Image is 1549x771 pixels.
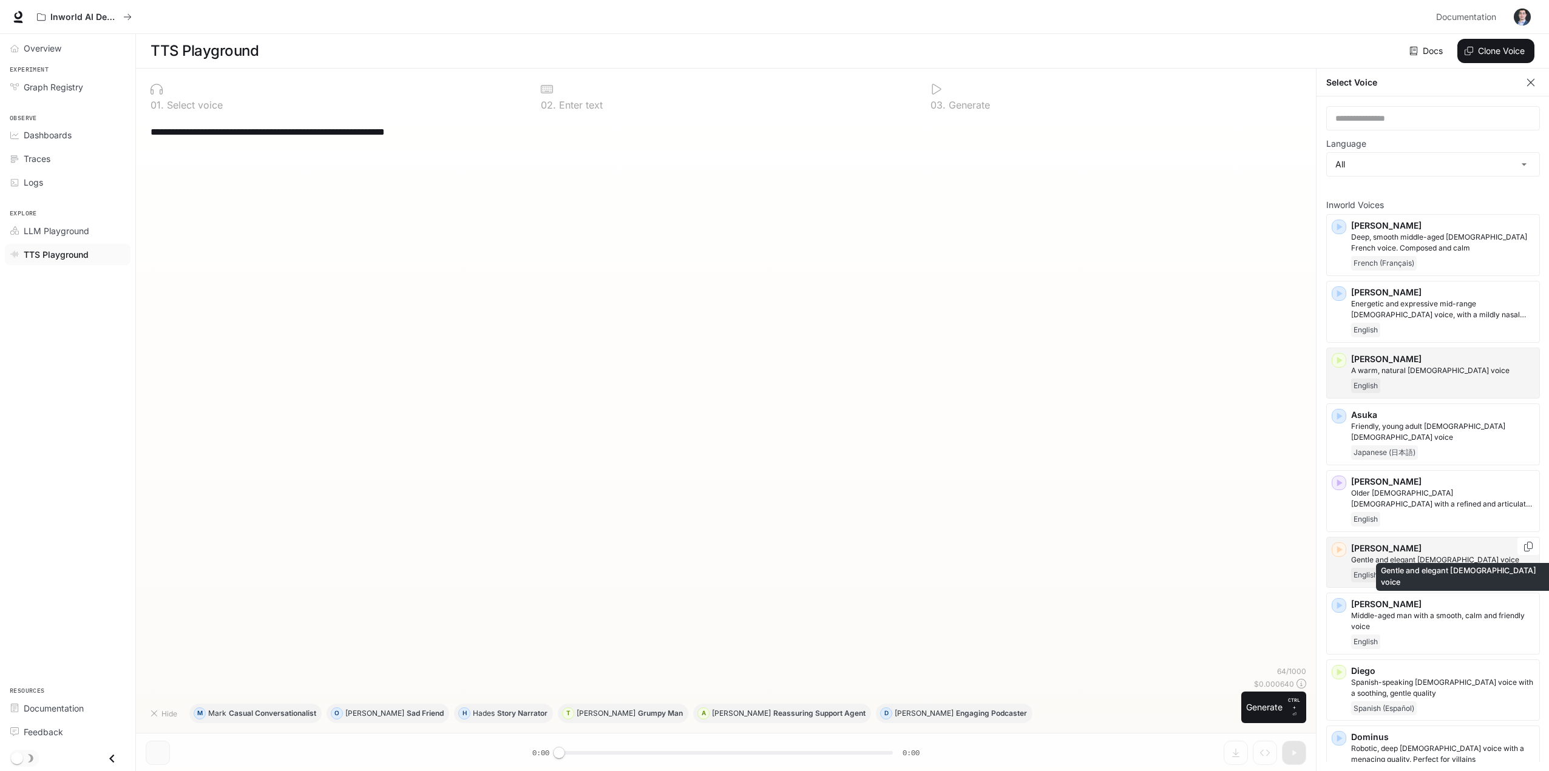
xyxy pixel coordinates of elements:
p: Mark [208,710,226,717]
p: Sad Friend [407,710,444,717]
span: English [1351,323,1380,337]
p: 64 / 1000 [1277,666,1306,676]
p: Friendly, young adult Japanese female voice [1351,421,1534,443]
span: Graph Registry [24,81,83,93]
p: [PERSON_NAME] [345,710,404,717]
p: Language [1326,140,1366,148]
span: TTS Playground [24,248,89,261]
button: Close drawer [98,746,126,771]
p: Robotic, deep male voice with a menacing quality. Perfect for villains [1351,743,1534,765]
button: All workspaces [32,5,137,29]
div: M [194,704,205,723]
img: User avatar [1514,8,1531,25]
p: Story Narrator [497,710,547,717]
div: All [1327,153,1539,176]
span: Traces [24,152,50,165]
p: Casual Conversationalist [229,710,316,717]
p: [PERSON_NAME] [1351,476,1534,488]
p: Inworld Voices [1326,201,1540,209]
p: Middle-aged man with a smooth, calm and friendly voice [1351,610,1534,632]
button: D[PERSON_NAME]Engaging Podcaster [876,704,1032,723]
span: English [1351,512,1380,527]
a: Documentation [1431,5,1505,29]
p: [PERSON_NAME] [712,710,771,717]
p: [PERSON_NAME] [895,710,954,717]
p: 0 2 . [541,100,556,110]
button: User avatar [1510,5,1534,29]
p: Older British male with a refined and articulate voice [1351,488,1534,510]
button: GenerateCTRL +⏎ [1241,692,1306,723]
p: Grumpy Man [638,710,683,717]
p: [PERSON_NAME] [1351,598,1534,610]
a: Graph Registry [5,76,130,98]
a: Logs [5,172,130,193]
p: Enter text [556,100,603,110]
div: D [881,704,892,723]
p: Generate [946,100,990,110]
button: Hide [146,704,185,723]
div: A [698,704,709,723]
p: [PERSON_NAME] [1351,220,1534,232]
p: Inworld AI Demos [50,12,118,22]
a: Overview [5,38,130,59]
p: Asuka [1351,409,1534,421]
p: [PERSON_NAME] [577,710,636,717]
span: Overview [24,42,61,55]
p: Deep, smooth middle-aged male French voice. Composed and calm [1351,232,1534,254]
p: Diego [1351,665,1534,677]
p: Engaging Podcaster [956,710,1027,717]
p: [PERSON_NAME] [1351,286,1534,298]
span: French (Français) [1351,256,1417,271]
p: Dominus [1351,731,1534,743]
a: TTS Playground [5,244,130,265]
p: 0 3 . [930,100,946,110]
span: Japanese (日本語) [1351,445,1418,460]
p: Energetic and expressive mid-range male voice, with a mildly nasal quality [1351,298,1534,320]
span: Feedback [24,726,63,738]
p: ⏎ [1287,696,1301,718]
span: English [1351,568,1380,582]
p: Reassuring Support Agent [773,710,866,717]
a: LLM Playground [5,220,130,241]
p: Select voice [164,100,223,110]
span: English [1351,635,1380,649]
p: 0 1 . [151,100,164,110]
span: Dark mode toggle [11,751,23,764]
div: H [459,704,470,723]
a: Dashboards [5,124,130,146]
a: Feedback [5,721,130,742]
span: Logs [24,176,43,189]
p: A warm, natural female voice [1351,365,1534,376]
a: Docs [1407,39,1448,63]
span: English [1351,379,1380,393]
button: MMarkCasual Conversationalist [189,704,322,723]
button: O[PERSON_NAME]Sad Friend [327,704,449,723]
button: A[PERSON_NAME]Reassuring Support Agent [693,704,871,723]
button: T[PERSON_NAME]Grumpy Man [558,704,688,723]
p: Hades [473,710,495,717]
span: Dashboards [24,129,72,141]
span: LLM Playground [24,224,89,237]
p: [PERSON_NAME] [1351,542,1534,554]
p: Gentle and elegant female voice [1351,554,1534,565]
span: Documentation [1436,10,1496,25]
button: HHadesStory Narrator [454,704,553,723]
a: Traces [5,148,130,169]
a: Documentation [5,698,130,719]
div: T [563,704,574,723]
p: CTRL + [1287,696,1301,711]
span: Documentation [24,702,84,715]
p: Spanish-speaking male voice with a soothing, gentle quality [1351,677,1534,699]
p: [PERSON_NAME] [1351,353,1534,365]
div: O [331,704,342,723]
h1: TTS Playground [151,39,259,63]
span: Spanish (Español) [1351,701,1417,716]
button: Copy Voice ID [1522,542,1534,551]
button: Clone Voice [1457,39,1534,63]
p: $ 0.000640 [1254,679,1294,689]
